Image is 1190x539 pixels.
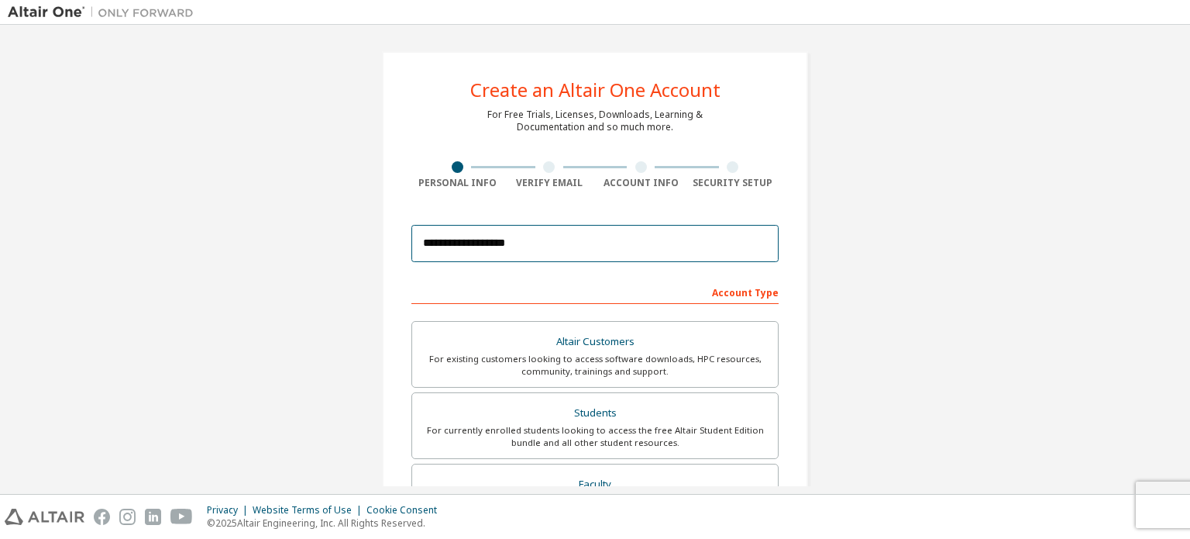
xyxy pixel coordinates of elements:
[421,331,769,353] div: Altair Customers
[421,474,769,496] div: Faculty
[8,5,201,20] img: Altair One
[145,509,161,525] img: linkedin.svg
[504,177,596,189] div: Verify Email
[5,509,84,525] img: altair_logo.svg
[207,517,446,530] p: © 2025 Altair Engineering, Inc. All Rights Reserved.
[94,509,110,525] img: facebook.svg
[411,279,779,304] div: Account Type
[595,177,687,189] div: Account Info
[470,81,721,99] div: Create an Altair One Account
[411,177,504,189] div: Personal Info
[207,504,253,517] div: Privacy
[119,509,136,525] img: instagram.svg
[421,353,769,378] div: For existing customers looking to access software downloads, HPC resources, community, trainings ...
[687,177,779,189] div: Security Setup
[253,504,366,517] div: Website Terms of Use
[366,504,446,517] div: Cookie Consent
[487,109,703,133] div: For Free Trials, Licenses, Downloads, Learning & Documentation and so much more.
[170,509,193,525] img: youtube.svg
[421,424,769,449] div: For currently enrolled students looking to access the free Altair Student Edition bundle and all ...
[421,403,769,424] div: Students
